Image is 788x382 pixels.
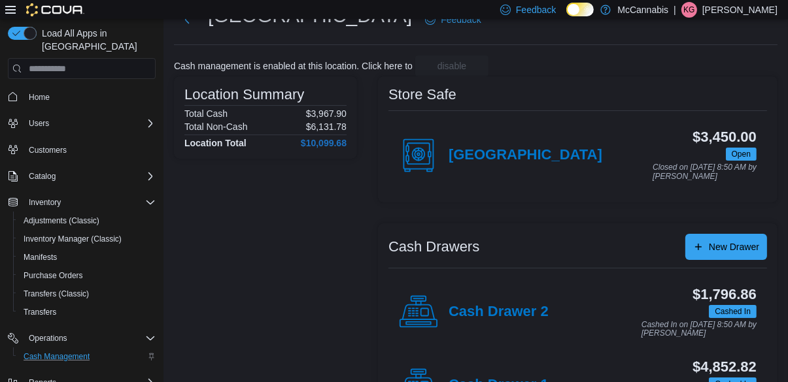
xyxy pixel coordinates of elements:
[24,142,72,158] a: Customers
[24,116,156,131] span: Users
[13,230,161,248] button: Inventory Manager (Classic)
[13,285,161,303] button: Transfers (Classic)
[174,7,200,33] button: Next
[449,304,549,321] h4: Cash Drawer 2
[702,2,778,18] p: [PERSON_NAME]
[441,13,481,26] span: Feedback
[18,213,105,229] a: Adjustments (Classic)
[184,138,247,148] h4: Location Total
[566,3,594,16] input: Dark Mode
[29,118,49,129] span: Users
[13,266,161,285] button: Purchase Orders
[24,307,56,317] span: Transfers
[18,268,156,283] span: Purchase Orders
[18,249,156,265] span: Manifests
[18,304,61,320] a: Transfers
[29,92,50,103] span: Home
[184,108,228,119] h6: Total Cash
[683,2,694,18] span: KG
[18,231,127,247] a: Inventory Manager (Classic)
[732,148,751,160] span: Open
[693,359,757,375] h3: $4,852.82
[726,148,757,161] span: Open
[24,270,83,281] span: Purchase Orders
[681,2,697,18] div: Kasidy Gosse
[653,163,757,181] p: Closed on [DATE] 8:50 AM by [PERSON_NAME]
[18,249,62,265] a: Manifests
[642,321,757,338] p: Cashed In on [DATE] 8:50 AM by [PERSON_NAME]
[566,16,567,17] span: Dark Mode
[24,142,156,158] span: Customers
[24,252,57,263] span: Manifests
[415,56,488,76] button: disable
[24,168,156,184] span: Catalog
[3,193,161,212] button: Inventory
[3,87,161,106] button: Home
[693,287,757,302] h3: $1,796.86
[24,168,61,184] button: Catalog
[24,89,55,105] a: Home
[516,3,556,16] span: Feedback
[388,87,456,103] h3: Store Safe
[13,303,161,321] button: Transfers
[18,268,88,283] a: Purchase Orders
[29,171,56,182] span: Catalog
[709,240,759,253] span: New Drawer
[24,234,122,244] span: Inventory Manager (Classic)
[617,2,668,18] p: McCannabis
[29,145,67,155] span: Customers
[184,121,248,132] h6: Total Non-Cash
[3,167,161,185] button: Catalog
[13,212,161,230] button: Adjustments (Classic)
[24,330,73,346] button: Operations
[26,3,84,16] img: Cova
[18,349,95,364] a: Cash Management
[449,147,602,164] h4: [GEOGRAPHIC_DATA]
[24,215,99,226] span: Adjustments (Classic)
[306,108,347,119] p: $3,967.90
[24,289,89,299] span: Transfers (Classic)
[18,304,156,320] span: Transfers
[3,114,161,133] button: Users
[301,138,347,148] h4: $10,099.68
[715,306,751,317] span: Cashed In
[18,286,156,302] span: Transfers (Classic)
[3,329,161,347] button: Operations
[18,286,94,302] a: Transfers (Classic)
[437,59,466,72] span: disable
[13,248,161,266] button: Manifests
[306,121,347,132] p: $6,131.78
[18,231,156,247] span: Inventory Manager (Classic)
[388,239,479,255] h3: Cash Drawers
[709,305,757,318] span: Cashed In
[18,349,156,364] span: Cash Management
[174,61,413,71] p: Cash management is enabled at this location. Click here to
[24,330,156,346] span: Operations
[13,347,161,366] button: Cash Management
[24,195,66,210] button: Inventory
[685,234,767,260] button: New Drawer
[3,140,161,159] button: Customers
[674,2,676,18] p: |
[29,333,67,343] span: Operations
[24,116,54,131] button: Users
[37,27,156,53] span: Load All Apps in [GEOGRAPHIC_DATA]
[693,129,757,145] h3: $3,450.00
[29,197,61,208] span: Inventory
[24,195,156,210] span: Inventory
[24,88,156,104] span: Home
[184,87,304,103] h3: Location Summary
[18,213,156,229] span: Adjustments (Classic)
[24,351,90,362] span: Cash Management
[420,7,486,33] a: Feedback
